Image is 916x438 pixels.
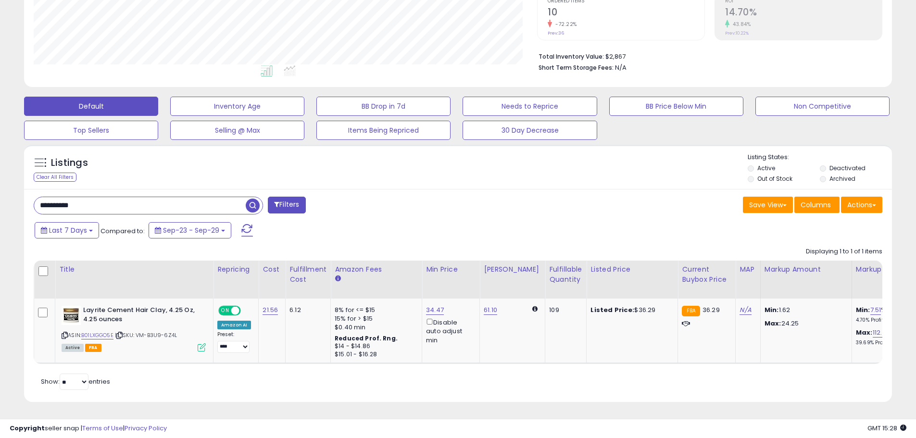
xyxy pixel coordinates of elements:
[62,344,84,352] span: All listings currently available for purchase on Amazon
[426,264,476,275] div: Min Price
[289,264,326,285] div: Fulfillment Cost
[539,50,875,62] li: $2,867
[335,306,414,314] div: 8% for <= $15
[729,21,751,28] small: 43.84%
[24,97,158,116] button: Default
[590,306,670,314] div: $36.29
[316,121,451,140] button: Items Being Repriced
[829,175,855,183] label: Archived
[81,331,113,339] a: B01LXGGO5E
[100,226,145,236] span: Compared to:
[219,307,231,315] span: ON
[765,305,779,314] strong: Min:
[41,377,110,386] span: Show: entries
[463,121,597,140] button: 30 Day Decrease
[801,200,831,210] span: Columns
[149,222,231,238] button: Sep-23 - Sep-29
[289,306,323,314] div: 6.12
[765,306,844,314] p: 1.62
[49,225,87,235] span: Last 7 Days
[590,264,674,275] div: Listed Price
[463,97,597,116] button: Needs to Reprice
[335,275,340,283] small: Amazon Fees.
[829,164,866,172] label: Deactivated
[757,164,775,172] label: Active
[590,305,634,314] b: Listed Price:
[59,264,209,275] div: Title
[757,175,792,183] label: Out of Stock
[85,344,101,352] span: FBA
[35,222,99,238] button: Last 7 Days
[548,30,564,36] small: Prev: 36
[335,323,414,332] div: $0.40 min
[549,264,582,285] div: Fulfillable Quantity
[263,264,281,275] div: Cost
[870,305,881,315] a: 7.51
[794,197,840,213] button: Columns
[170,97,304,116] button: Inventory Age
[426,305,444,315] a: 34.47
[316,97,451,116] button: BB Drop in 7d
[170,121,304,140] button: Selling @ Max
[217,264,254,275] div: Repricing
[115,331,177,339] span: | SKU: VM-B3U9-6Z4L
[765,319,844,328] p: 24.25
[335,314,414,323] div: 15% for > $15
[34,173,76,182] div: Clear All Filters
[484,264,541,275] div: [PERSON_NAME]
[755,97,890,116] button: Non Competitive
[335,342,414,350] div: $14 - $14.86
[609,97,743,116] button: BB Price Below Min
[335,334,398,342] b: Reduced Prof. Rng.
[263,305,278,315] a: 21.56
[740,305,751,315] a: N/A
[841,197,882,213] button: Actions
[268,197,305,213] button: Filters
[239,307,255,315] span: OFF
[703,305,720,314] span: 36.29
[62,306,81,325] img: 41HgOjXIWTL._SL40_.jpg
[725,7,882,20] h2: 14.70%
[856,328,873,337] b: Max:
[740,264,756,275] div: MAP
[873,328,891,338] a: 112.48
[867,424,906,433] span: 2025-10-7 15:28 GMT
[217,331,251,353] div: Preset:
[856,305,870,314] b: Min:
[10,424,45,433] strong: Copyright
[743,197,793,213] button: Save View
[62,306,206,350] div: ASIN:
[682,264,731,285] div: Current Buybox Price
[549,306,579,314] div: 109
[539,63,614,72] b: Short Term Storage Fees:
[83,306,200,326] b: Layrite Cement Hair Clay, 4.25 Oz, 4.25 ounces
[335,264,418,275] div: Amazon Fees
[335,350,414,359] div: $15.01 - $16.28
[484,305,497,315] a: 61.10
[217,321,251,329] div: Amazon AI
[682,306,700,316] small: FBA
[125,424,167,433] a: Privacy Policy
[725,30,749,36] small: Prev: 10.22%
[748,153,892,162] p: Listing States:
[548,7,704,20] h2: 10
[765,319,781,328] strong: Max:
[426,317,472,345] div: Disable auto adjust min
[806,247,882,256] div: Displaying 1 to 1 of 1 items
[10,424,167,433] div: seller snap | |
[24,121,158,140] button: Top Sellers
[615,63,627,72] span: N/A
[51,156,88,170] h5: Listings
[82,424,123,433] a: Terms of Use
[539,52,604,61] b: Total Inventory Value:
[163,225,219,235] span: Sep-23 - Sep-29
[765,264,848,275] div: Markup Amount
[552,21,577,28] small: -72.22%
